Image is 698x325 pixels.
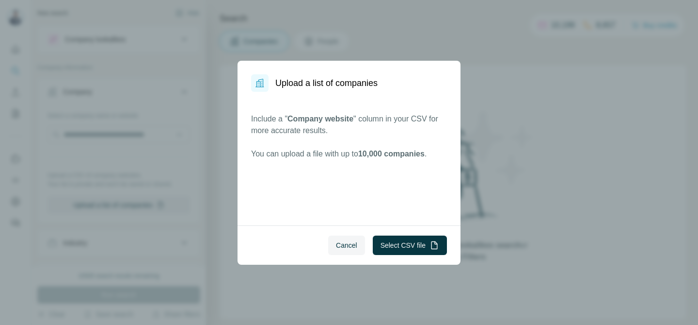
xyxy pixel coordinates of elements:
button: Cancel [328,236,365,255]
p: Include a " " column in your CSV for more accurate results. [251,113,447,137]
span: 10,000 companies [358,150,425,158]
p: You can upload a file with up to . [251,148,447,160]
span: Company website [287,115,353,123]
h1: Upload a list of companies [275,76,378,90]
button: Select CSV file [373,236,447,255]
span: Cancel [336,240,357,250]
